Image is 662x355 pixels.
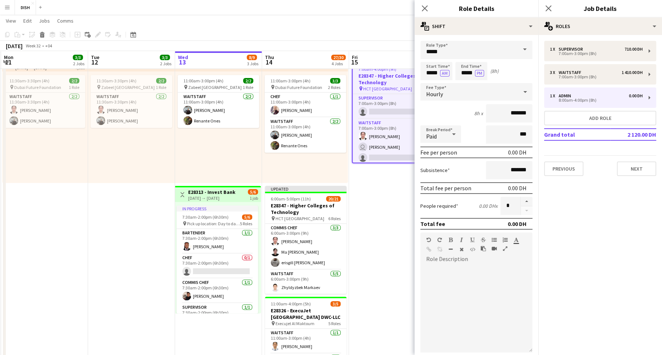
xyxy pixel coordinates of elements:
span: 8/9 [247,55,257,60]
span: HCT [GEOGRAPHIC_DATA] [275,216,324,221]
span: Dubai Future Foundation [275,85,322,90]
button: Bold [448,237,453,243]
button: AM [440,70,449,77]
app-card-role: Commis Chef3/36:00am-3:00pm (9h)[PERSON_NAME]Ma [PERSON_NAME]erisgill [PERSON_NAME] [265,224,346,270]
span: 6 Roles [328,216,341,221]
div: (8h) [490,68,499,74]
app-card-role: Waitstaff2/37:00am-3:00pm (8h)[PERSON_NAME] [PERSON_NAME] [353,119,433,165]
span: Comms [57,17,74,24]
button: Insert video [492,246,497,251]
button: Add role [544,111,656,125]
span: 3/3 [160,55,170,60]
span: Mon [4,54,13,61]
div: 1 x [550,47,559,52]
app-card-role: Waitstaff1/111:00am-3:00pm (4h)[PERSON_NAME] [265,329,346,354]
span: Tue [91,54,99,61]
div: Total fee [420,220,445,227]
span: 11:30am-3:30pm (4h) [96,78,136,83]
span: Edit [23,17,32,24]
div: 8:00am-4:00pm (8h) [550,98,643,102]
app-card-role: Chef0/17:30am-2:00pm (6h30m) [177,254,258,278]
a: View [3,16,19,26]
app-card-role: Waitstaff2/211:00am-3:00pm (4h)[PERSON_NAME]Renante Ones [178,93,259,128]
app-card-role: Waitstaff2/211:00am-3:00pm (4h)[PERSON_NAME]Renante Ones [265,117,346,153]
span: 3/3 [73,55,83,60]
td: Grand total [544,129,610,140]
div: 1 410.00 DH [622,70,643,75]
span: 2/2 [69,78,79,83]
div: 0.00 DH [508,149,527,156]
button: Undo [426,237,431,243]
span: Execujet Al Maktoum [275,321,314,326]
button: Text Color [514,237,519,243]
div: 7:00am-3:00pm (8h) [550,52,643,55]
span: Zabeel [GEOGRAPHIC_DATA] [101,85,155,90]
app-job-card: 11:30am-3:30pm (4h)2/2 Dubai Future Foundation1 RoleWaitstaff2/211:30am-3:30pm (4h)[PERSON_NAME][... [4,75,85,128]
app-job-card: 11:00am-3:00pm (4h)2/2 Zabeel [GEOGRAPHIC_DATA]1 RoleWaitstaff2/211:00am-3:00pm (4h)[PERSON_NAME]... [178,75,259,128]
app-card-role: Waitstaff2/211:30am-3:30pm (4h)[PERSON_NAME][PERSON_NAME] [91,93,172,128]
div: 11:00am-3:00pm (4h)3/3 Dubai Future Foundation2 RolesChef1/111:00am-3:00pm (4h)[PERSON_NAME]Waits... [265,75,346,153]
button: Increase [521,197,532,206]
button: Ordered List [503,237,508,243]
div: 8h x [474,110,483,117]
app-card-role: Bartender1/17:30am-2:00pm (6h30m)[PERSON_NAME] [177,229,258,254]
app-card-role: Waitstaff5/56:00am-3:00pm (9h)Zhyldyzbek Markaev [265,270,346,337]
span: 2/2 [243,78,253,83]
div: 2 Jobs [73,61,84,66]
button: Horizontal Line [448,246,453,252]
span: 3/3 [330,78,340,83]
button: Underline [470,237,475,243]
button: Clear Formatting [459,246,464,252]
div: [DATE] → [DATE] [188,195,235,201]
button: Previous [544,161,583,176]
app-card-role: Chef1/111:00am-3:00pm (4h)[PERSON_NAME] [265,93,346,117]
h3: E28347 - Higher Colleges of Technology [353,73,433,86]
span: 27/30 [331,55,346,60]
button: HTML Code [470,246,475,252]
div: Updated [265,186,346,192]
div: Total fee per person [420,184,471,192]
span: 20/21 [326,196,341,202]
h3: Role Details [415,4,538,13]
span: 13 [177,58,188,66]
div: 2 Jobs [160,61,171,66]
button: PM [475,70,484,77]
span: Wed [178,54,188,61]
span: 11:00am-3:00pm (4h) [270,78,310,83]
div: Fee per person [420,149,457,156]
span: 1 Role [156,85,166,90]
button: Next [617,161,656,176]
span: 11:00am-4:00pm (5h) [271,301,311,307]
span: 14 [264,58,274,66]
a: Comms [54,16,76,26]
button: DISH [15,0,36,15]
div: In progress [177,206,258,211]
span: 2 Roles [328,85,340,90]
button: Unordered List [492,237,497,243]
h3: E28326 - ExecuJet [GEOGRAPHIC_DATA] DWC-LLC [265,307,346,320]
div: 7:00am-3:00pm (8h) [550,75,643,79]
div: 3 Jobs [247,61,258,66]
app-job-card: Updated6:00am-5:00pm (11h)20/21E28347 - Higher Colleges of Technology HCT [GEOGRAPHIC_DATA]6 Role... [265,186,346,294]
span: Pick up location: Day to day, near [GEOGRAPHIC_DATA] [187,221,240,226]
span: 11:30am-3:30pm (4h) [9,78,49,83]
div: 3 x [550,70,559,75]
a: Jobs [36,16,53,26]
span: 7:30am-2:00pm (6h30m) [182,214,229,220]
span: 15 [351,58,358,66]
div: Waitstaff [559,70,584,75]
span: 5 Roles [240,221,252,226]
app-job-card: Updated7:00am-4:00pm (9h)2/5E28347 - Higher Colleges of Technology HCT [GEOGRAPHIC_DATA]3 RolesSu... [352,55,433,163]
span: View [6,17,16,24]
div: Admin [559,93,574,98]
div: In progress7:30am-2:00pm (6h30m)5/6 Pick up location: Day to day, near [GEOGRAPHIC_DATA]5 RolesBa... [177,206,258,313]
span: 11:00am-3:00pm (4h) [183,78,223,83]
span: 2/2 [156,78,166,83]
app-job-card: 11:30am-3:30pm (4h)2/2 Zabeel [GEOGRAPHIC_DATA]1 RoleWaitstaff2/211:30am-3:30pm (4h)[PERSON_NAME]... [91,75,172,128]
span: Thu [265,54,274,61]
span: 1 Role [243,85,253,90]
